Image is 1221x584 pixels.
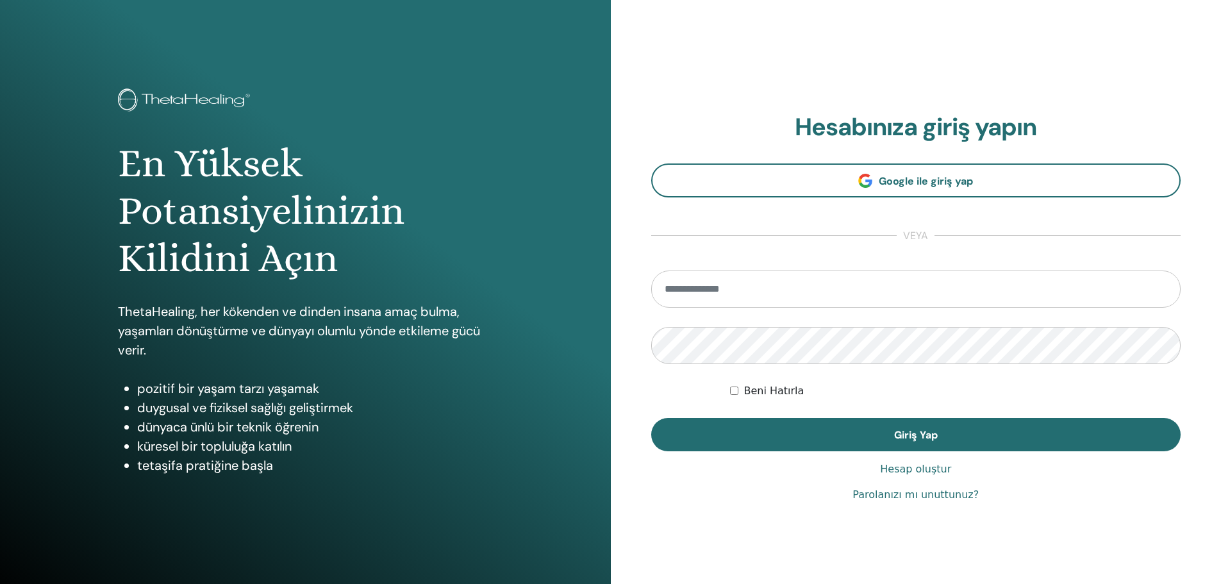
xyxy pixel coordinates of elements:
[894,428,938,442] span: Giriş Yap
[651,113,1181,142] h2: Hesabınıza giriş yapın
[651,418,1181,451] button: Giriş Yap
[118,302,493,360] p: ThetaHealing, her kökenden ve dinden insana amaç bulma, yaşamları dönüştürme ve dünyayı olumlu yö...
[137,379,493,398] li: pozitif bir yaşam tarzı yaşamak
[137,456,493,475] li: tetaşifa pratiğine başla
[743,383,804,399] label: Beni Hatırla
[137,417,493,437] li: dünyaca ünlü bir teknik öğrenin
[137,437,493,456] li: küresel bir topluluğa katılın
[118,140,493,283] h1: En Yüksek Potansiyelinizin Kilidini Açın
[137,398,493,417] li: duygusal ve fiziksel sağlığı geliştirmek
[651,163,1181,197] a: Google ile giriş yap
[852,487,979,503] a: Parolanızı mı unuttunuz?
[880,462,951,477] a: Hesap oluştur
[897,228,934,244] span: veya
[879,174,973,188] span: Google ile giriş yap
[730,383,1181,399] div: Keep me authenticated indefinitely or until I manually logout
